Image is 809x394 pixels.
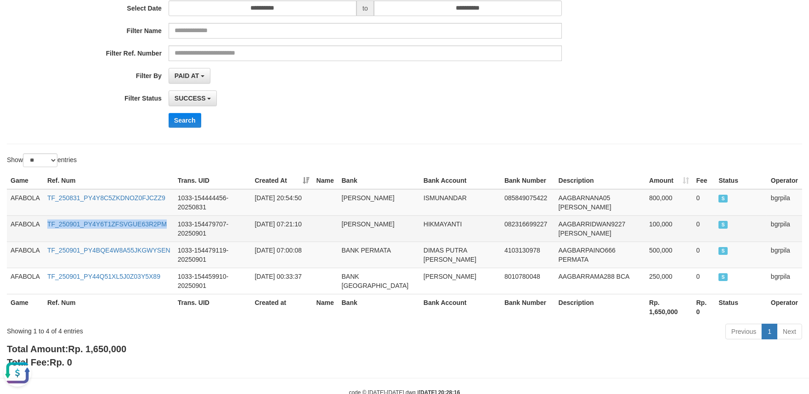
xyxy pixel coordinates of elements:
[174,215,251,242] td: 1033-154479707-20250901
[174,268,251,294] td: 1033-154459910-20250901
[338,215,420,242] td: [PERSON_NAME]
[356,0,374,16] span: to
[693,215,715,242] td: 0
[767,189,802,216] td: bgrpila
[555,172,646,189] th: Description
[47,247,170,254] a: TF_250901_PY4BQE4W8A55JKGWYSEN
[718,247,728,255] span: SUCCESS
[693,268,715,294] td: 0
[47,194,165,202] a: TF_250831_PY4Y8C5ZKDNOZ0FJCZZ9
[338,172,420,189] th: Bank
[725,324,762,339] a: Previous
[44,294,174,320] th: Ref. Num
[693,294,715,320] th: Rp. 0
[169,90,217,106] button: SUCCESS
[718,273,728,281] span: SUCCESS
[313,294,338,320] th: Name
[251,172,312,189] th: Created At: activate to sort column ascending
[338,294,420,320] th: Bank
[174,242,251,268] td: 1033-154479119-20250901
[7,242,44,268] td: AFABOLA
[420,242,501,268] td: DIMAS PUTRA [PERSON_NAME]
[251,189,312,216] td: [DATE] 20:54:50
[420,268,501,294] td: [PERSON_NAME]
[645,242,693,268] td: 500,000
[7,357,72,367] b: Total Fee:
[47,220,167,228] a: TF_250901_PY4Y6T1ZFSVGUE63R2PM
[693,189,715,216] td: 0
[7,153,77,167] label: Show entries
[420,215,501,242] td: HIKMAYANTI
[338,189,420,216] td: [PERSON_NAME]
[7,268,44,294] td: AFABOLA
[169,68,210,84] button: PAID AT
[645,215,693,242] td: 100,000
[23,153,57,167] select: Showentries
[718,221,728,229] span: SUCCESS
[175,72,199,79] span: PAID AT
[501,189,555,216] td: 085849075422
[169,113,201,128] button: Search
[174,172,251,189] th: Trans. UID
[7,172,44,189] th: Game
[420,172,501,189] th: Bank Account
[645,294,693,320] th: Rp. 1,650,000
[767,215,802,242] td: bgrpila
[68,344,126,354] span: Rp. 1,650,000
[777,324,802,339] a: Next
[47,273,160,280] a: TF_250901_PY44Q51XL5J0Z03Y5X89
[555,294,646,320] th: Description
[555,189,646,216] td: AAGBARNANA05 [PERSON_NAME]
[645,268,693,294] td: 250,000
[44,172,174,189] th: Ref. Num
[174,294,251,320] th: Trans. UID
[718,195,728,203] span: SUCCESS
[501,172,555,189] th: Bank Number
[762,324,777,339] a: 1
[338,242,420,268] td: BANK PERMATA
[7,323,330,336] div: Showing 1 to 4 of 4 entries
[175,95,206,102] span: SUCCESS
[693,172,715,189] th: Fee
[4,4,31,31] button: Open LiveChat chat widget
[555,215,646,242] td: AAGBARRIDWAN9227 [PERSON_NAME]
[501,294,555,320] th: Bank Number
[645,189,693,216] td: 800,000
[420,189,501,216] td: ISMUNANDAR
[251,268,312,294] td: [DATE] 00:33:37
[50,357,72,367] span: Rp. 0
[251,215,312,242] td: [DATE] 07:21:10
[338,268,420,294] td: BANK [GEOGRAPHIC_DATA]
[7,189,44,216] td: AFABOLA
[501,215,555,242] td: 082316699227
[693,242,715,268] td: 0
[7,294,44,320] th: Game
[555,268,646,294] td: AAGBARRAMA288 BCA
[767,242,802,268] td: bgrpila
[767,268,802,294] td: bgrpila
[501,242,555,268] td: 4103130978
[7,215,44,242] td: AFABOLA
[715,172,767,189] th: Status
[501,268,555,294] td: 8010780048
[715,294,767,320] th: Status
[251,242,312,268] td: [DATE] 07:00:08
[767,294,802,320] th: Operator
[645,172,693,189] th: Amount: activate to sort column ascending
[313,172,338,189] th: Name
[251,294,312,320] th: Created at
[174,189,251,216] td: 1033-154444456-20250831
[767,172,802,189] th: Operator
[420,294,501,320] th: Bank Account
[7,344,126,354] b: Total Amount:
[555,242,646,268] td: AAGBARPAINO666 PERMATA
